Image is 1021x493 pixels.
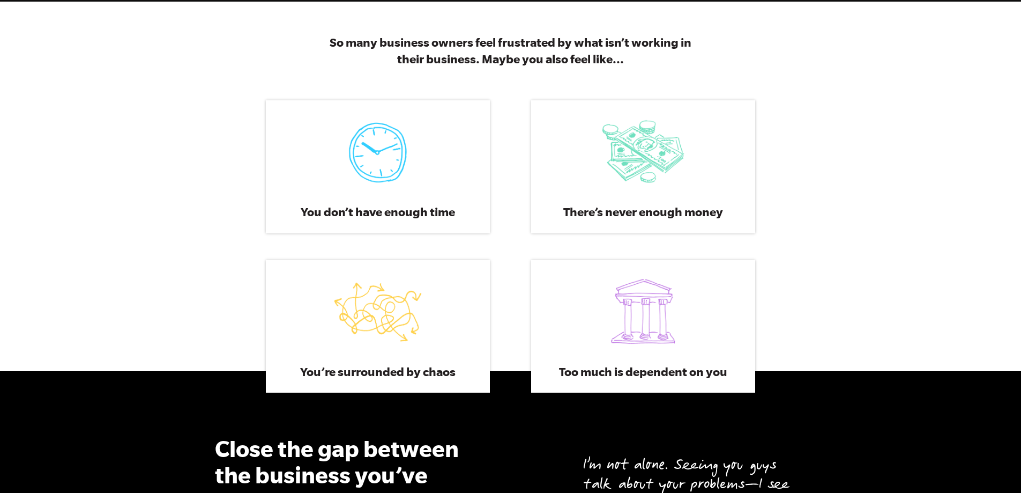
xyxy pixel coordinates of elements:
[554,273,733,350] img: EC_LP_Sales_Icon_Depend
[967,442,1021,493] iframe: Chat Widget
[279,363,478,380] h3: You’re surrounded by chaos
[288,273,467,350] img: EC_LP_Sales_Icon_Chaos
[279,203,478,220] h3: You don’t have enough time
[288,113,467,190] img: EC_LP_Sales_Icon_Time
[319,34,702,67] h3: So many business owners feel frustrated by what isn’t working in their business. Maybe you also f...
[544,363,743,380] h3: Too much is dependent on you
[544,203,743,220] h3: There’s never enough money
[554,113,733,190] img: EC_LP_Sales_Icon_Money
